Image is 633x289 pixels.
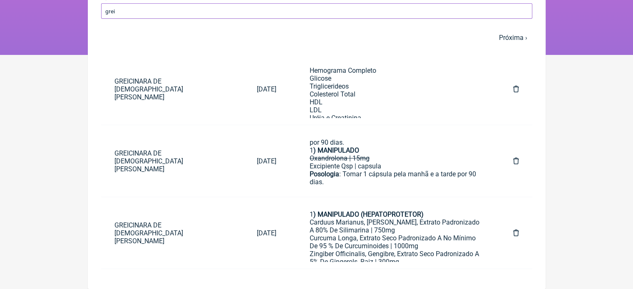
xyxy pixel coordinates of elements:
div: por 90 dias. 1 [310,138,480,154]
a: Próxima › [499,34,527,42]
a: [DATE] [243,151,290,172]
div: Excipiente Qsp | capsula [310,162,480,170]
div: Curcuma Longa, Extrato Seco Padronizado A No Mínimo De 95 % De Curcuminoides | 1000mg [310,234,480,250]
strong: ) MANIPULADO (HEPATOPROTETOR) [313,210,424,218]
input: Paciente ou conteúdo da fórmula [101,3,532,19]
a: 1) MANIPULADO (HEPATOPROTETOR)Carduus Marianus, [PERSON_NAME], Extrato Padronizado A 80% De Silim... [296,204,493,262]
strong: Posologia [310,170,339,178]
a: [DATE] [243,79,290,100]
a: GREICINARA DE [DEMOGRAPHIC_DATA][PERSON_NAME] [101,71,243,108]
a: GREICINARA DE [DEMOGRAPHIC_DATA][PERSON_NAME] [101,215,243,252]
div: Zingiber Officinalis, Gengibre, Extrato Seco Padronizado A 5% De Gingerols, Raiz | 300mg [310,250,480,266]
nav: pager [101,29,532,47]
a: GREICINARA DE [DEMOGRAPHIC_DATA][PERSON_NAME] [101,143,243,180]
div: Carduus Marianus, [PERSON_NAME], Extrato Padronizado A 80% De Silimarina | 750mg [310,218,480,234]
del: Oxandrolona | 15mg [310,154,370,162]
a: [DATE] [243,222,290,244]
strong: ) MANIPULADO [313,146,359,154]
div: : Tomar 1 cápsula pela manhã e a tarde por 90 dias. [310,170,480,194]
div: 1 [310,210,480,218]
a: por 90 dias.1) MANIPULADOOxandrolona | 15mgExcipiente Qsp | capsulaPosologia: Tomar 1 cápsula pel... [296,132,493,190]
a: Hemograma CompletoGlicoseTriglicerideosColesterol TotalHDLLDLUréia e CreatininaHepatograma Comple... [296,60,493,118]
